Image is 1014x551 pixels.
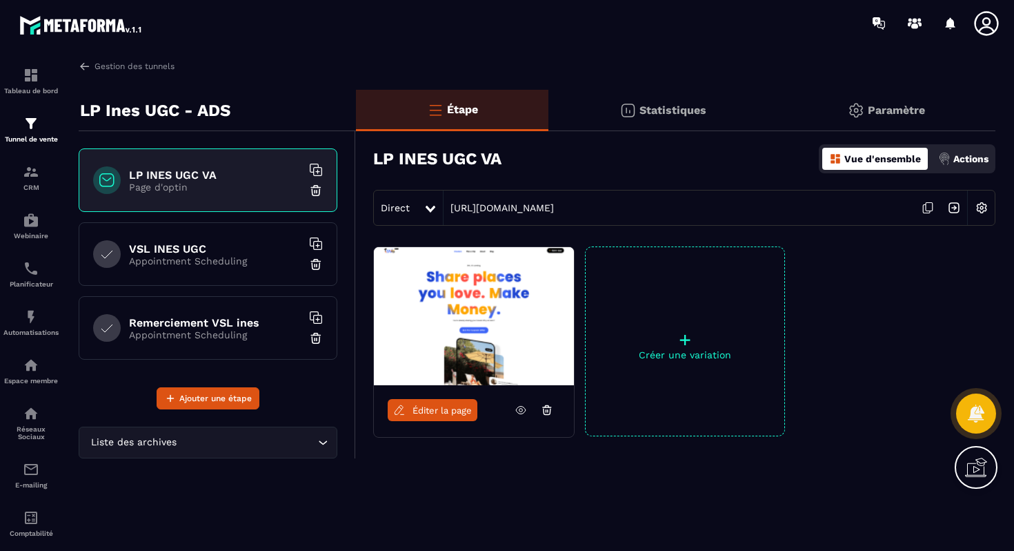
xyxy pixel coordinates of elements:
img: trash [309,184,323,197]
img: automations [23,309,39,325]
p: Statistiques [639,104,706,117]
img: bars-o.4a397970.svg [427,101,444,118]
p: Espace membre [3,377,59,385]
img: formation [23,67,39,84]
img: setting-gr.5f69749f.svg [848,102,864,119]
button: Ajouter une étape [157,387,259,409]
img: automations [23,212,39,229]
img: social-network [23,405,39,422]
a: [URL][DOMAIN_NAME] [444,202,554,213]
img: setting-w.858f3a88.svg [968,195,995,221]
img: scheduler [23,260,39,277]
img: image [374,247,574,385]
h3: LP INES UGC VA [373,149,501,168]
img: formation [23,115,39,132]
p: Comptabilité [3,530,59,537]
p: Appointment Scheduling [129,329,301,340]
img: trash [309,258,323,271]
a: automationsautomationsEspace membre [3,347,59,395]
a: formationformationCRM [3,153,59,202]
a: social-networksocial-networkRéseaux Sociaux [3,395,59,451]
a: schedulerschedulerPlanificateur [3,250,59,298]
span: Liste des archives [88,435,179,450]
img: logo [19,12,143,37]
p: Page d'optin [129,182,301,193]
p: Planificateur [3,280,59,288]
p: Actions [953,153,988,164]
p: Tunnel de vente [3,135,59,143]
p: E-mailing [3,481,59,489]
img: arrow-next.bcc2205e.svg [941,195,967,221]
img: automations [23,357,39,374]
img: formation [23,164,39,180]
p: Tableau de bord [3,87,59,95]
p: Webinaire [3,232,59,240]
span: Direct [381,202,410,213]
a: automationsautomationsAutomatisations [3,298,59,347]
a: Gestion des tunnels [79,60,175,72]
img: email [23,461,39,478]
span: Éditer la page [412,405,472,416]
p: Appointment Scheduling [129,255,301,267]
img: actions.d6e523a2.png [938,153,951,165]
p: Vue d'ensemble [844,153,921,164]
h6: Remerciement VSL ines [129,316,301,329]
p: Paramètre [868,104,925,117]
p: Créer une variation [586,349,784,360]
p: Automatisations [3,329,59,336]
h6: LP INES UGC VA [129,168,301,182]
input: Search for option [179,435,315,450]
p: LP Ines UGC - ADS [80,97,230,124]
a: Éditer la page [388,399,477,421]
p: + [586,330,784,349]
img: stats.20deebd0.svg [619,102,636,119]
img: dashboard-orange.40269519.svg [829,153,842,165]
a: emailemailE-mailing [3,451,59,499]
span: Ajouter une étape [179,391,252,405]
p: Réseaux Sociaux [3,425,59,441]
a: formationformationTableau de bord [3,57,59,105]
a: accountantaccountantComptabilité [3,499,59,548]
p: CRM [3,184,59,191]
img: trash [309,331,323,345]
div: Search for option [79,427,337,458]
img: accountant [23,510,39,526]
img: arrow [79,60,91,72]
a: formationformationTunnel de vente [3,105,59,153]
p: Étape [447,103,478,116]
a: automationsautomationsWebinaire [3,202,59,250]
h6: VSL INES UGC [129,242,301,255]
